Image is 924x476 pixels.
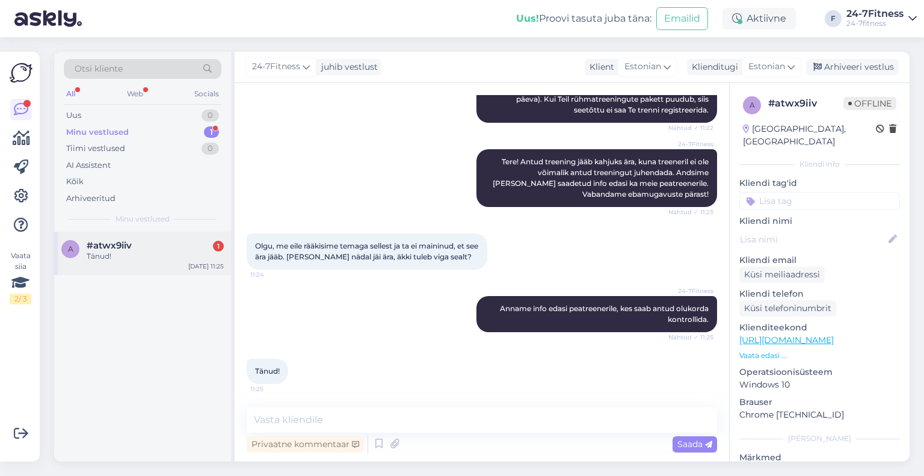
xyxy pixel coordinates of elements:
input: Lisa tag [739,192,900,210]
div: Klient [585,61,614,73]
span: 11:24 [250,270,295,279]
div: [DATE] 11:25 [188,262,224,271]
span: 24-7Fitness [252,60,300,73]
span: Olgu, me eile rääkisime temaga sellest ja ta ei maininud, et see ära jääb. [PERSON_NAME] nädal jä... [255,241,480,261]
div: Minu vestlused [66,126,129,138]
span: Estonian [624,60,661,73]
div: [PERSON_NAME] [739,433,900,444]
div: Tiimi vestlused [66,143,125,155]
p: Märkmed [739,451,900,464]
p: Windows 10 [739,379,900,391]
span: Saada [677,439,712,450]
span: Otsi kliente [75,63,123,75]
img: Askly Logo [10,61,32,84]
span: #atwx9iiv [87,240,132,251]
div: Proovi tasuta juba täna: [516,11,651,26]
div: 24-7fitness [846,19,904,28]
div: Socials [192,86,221,102]
span: Estonian [748,60,785,73]
span: Tänud! [255,366,280,376]
p: Vaata edasi ... [739,350,900,361]
div: 24-7Fitness [846,9,904,19]
span: Offline [843,97,896,110]
p: Chrome [TECHNICAL_ID] [739,409,900,421]
p: Kliendi email [739,254,900,267]
div: 0 [202,143,219,155]
div: Aktiivne [722,8,796,29]
span: Minu vestlused [115,214,170,224]
span: 11:25 [250,385,295,394]
p: Operatsioonisüsteem [739,366,900,379]
button: Emailid [656,7,708,30]
p: Brauser [739,396,900,409]
div: Privaatne kommentaar [247,436,364,453]
div: Vaata siia [10,250,31,304]
p: Klienditeekond [739,321,900,334]
div: AI Assistent [66,159,111,172]
span: 24-7Fitness [668,140,713,149]
span: Anname info edasi peatreenerile, kes saab antud olukorda kontrollida. [500,304,710,324]
span: Nähtud ✓ 11:22 [668,123,713,132]
span: Nähtud ✓ 11:25 [668,333,713,342]
div: [GEOGRAPHIC_DATA], [GEOGRAPHIC_DATA] [743,123,876,148]
div: # atwx9iiv [768,96,843,111]
div: Küsi telefoninumbrit [739,300,836,317]
div: Kliendi info [739,159,900,170]
div: Küsi meiliaadressi [739,267,825,283]
div: 0 [202,110,219,122]
div: juhib vestlust [316,61,378,73]
p: Kliendi nimi [739,215,900,227]
a: 24-7Fitness24-7fitness [846,9,917,28]
div: Arhiveeritud [66,193,115,205]
div: 1 [213,241,224,252]
span: Nähtud ✓ 11:23 [668,208,713,217]
div: Klienditugi [687,61,738,73]
div: F [825,10,842,27]
p: Kliendi telefon [739,288,900,300]
span: Tere! Antud treening jääb kahjuks ära, kuna treeneril ei ole võimalik antud treeningut juhendada.... [493,157,710,199]
div: Uus [66,110,81,122]
div: Tänud! [87,251,224,262]
div: Arhiveeri vestlus [806,59,899,75]
span: a [750,100,755,110]
p: Kliendi tag'id [739,177,900,190]
div: Kõik [66,176,84,188]
div: All [64,86,78,102]
span: 24-7Fitness [668,286,713,295]
a: [URL][DOMAIN_NAME] [739,335,834,345]
div: Web [125,86,146,102]
b: Uus! [516,13,539,24]
div: 1 [204,126,219,138]
span: a [68,244,73,253]
div: 2 / 3 [10,294,31,304]
input: Lisa nimi [740,233,886,246]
